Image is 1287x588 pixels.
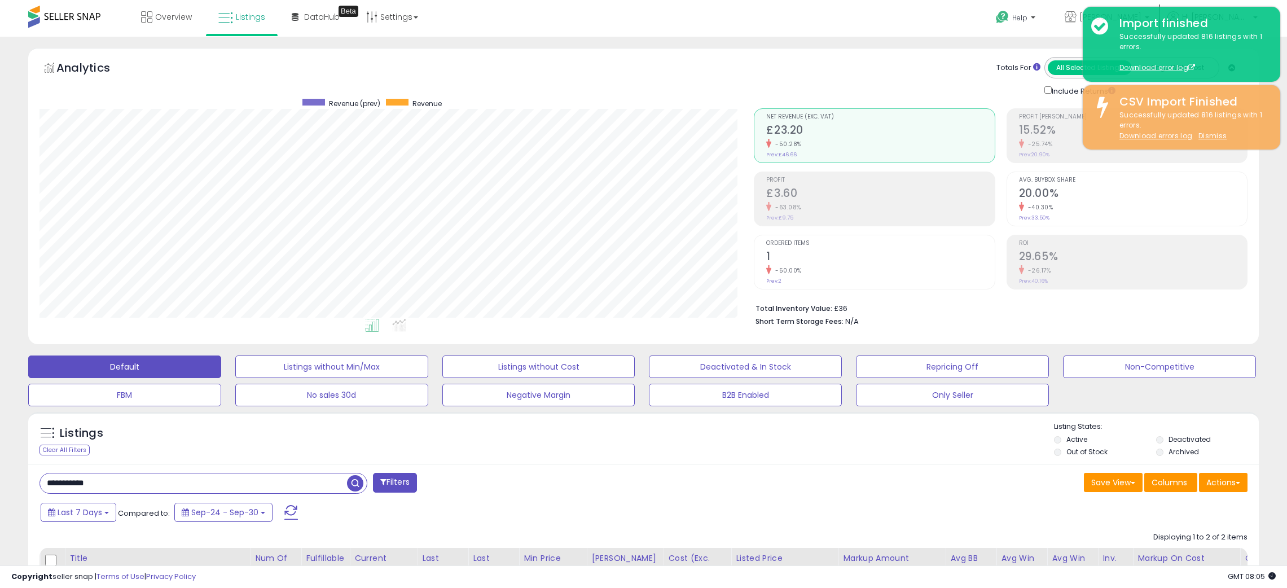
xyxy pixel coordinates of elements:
h2: 20.00% [1019,187,1247,202]
button: Listings without Min/Max [235,356,428,378]
span: N/A [845,316,859,327]
li: £36 [755,301,1239,314]
div: Inv. value [1102,552,1128,576]
button: Save View [1084,473,1143,492]
span: Help [1012,13,1027,23]
span: Profit [766,177,994,183]
small: Prev: £46.66 [766,151,797,158]
h5: Analytics [56,60,132,78]
span: Overview [155,11,192,23]
small: -63.08% [771,203,801,212]
button: Columns [1144,473,1197,492]
div: Cost (Exc. VAT) [668,552,726,576]
div: Markup on Cost [1137,552,1235,564]
span: 2025-10-9 08:05 GMT [1228,571,1276,582]
button: Last 7 Days [41,503,116,522]
span: Profit [PERSON_NAME] [1019,114,1247,120]
button: FBM [28,384,221,406]
small: -25.74% [1024,140,1053,148]
span: DataHub [304,11,340,23]
button: Repricing Off [856,356,1049,378]
button: All Selected Listings [1048,60,1132,75]
h2: £23.20 [766,124,994,139]
div: CSV Import Finished [1111,94,1272,110]
small: -26.17% [1024,266,1051,275]
span: Columns [1152,477,1187,488]
div: Clear All Filters [39,445,90,455]
div: Fulfillable Quantity [306,552,345,576]
div: Tooltip anchor [339,6,358,17]
div: Avg BB Share [950,552,991,576]
a: Help [987,2,1047,37]
span: Revenue (prev) [329,99,380,108]
a: Privacy Policy [146,571,196,582]
div: seller snap | | [11,572,196,582]
small: Prev: £9.75 [766,214,793,221]
span: Net Revenue (Exc. VAT) [766,114,994,120]
button: Listings without Cost [442,356,635,378]
div: Import finished [1111,15,1272,32]
h2: 29.65% [1019,250,1247,265]
span: Last 7 Days [58,507,102,518]
small: -50.00% [771,266,802,275]
button: B2B Enabled [649,384,842,406]
div: Successfully updated 816 listings with 1 errors. [1111,110,1272,142]
button: Actions [1199,473,1248,492]
strong: Copyright [11,571,52,582]
small: Prev: 20.90% [1019,151,1049,158]
a: Terms of Use [96,571,144,582]
span: Sep-24 - Sep-30 [191,507,258,518]
button: Non-Competitive [1063,356,1256,378]
b: Total Inventory Value: [755,304,832,313]
label: Active [1066,435,1087,444]
div: [PERSON_NAME] [591,552,658,564]
span: ROI [1019,240,1247,247]
h2: £3.60 [766,187,994,202]
small: -50.28% [771,140,802,148]
div: Markup Amount [843,552,941,564]
span: Listings [236,11,265,23]
a: Download errors log [1119,131,1192,141]
button: Filters [373,473,417,493]
small: Prev: 40.16% [1019,278,1048,284]
button: Only Seller [856,384,1049,406]
u: Dismiss [1198,131,1227,141]
span: Ordered Items [766,240,994,247]
button: Negative Margin [442,384,635,406]
div: Include Returns [1036,84,1129,97]
button: Default [28,356,221,378]
h5: Listings [60,425,103,441]
b: Short Term Storage Fees: [755,317,844,326]
div: Displaying 1 to 2 of 2 items [1153,532,1248,543]
div: Last Purchase Price [422,552,463,588]
div: Min Price [524,552,582,564]
small: Prev: 2 [766,278,781,284]
label: Out of Stock [1066,447,1108,457]
span: Avg. Buybox Share [1019,177,1247,183]
div: Num of Comp. [255,552,296,576]
div: Avg Win Price [1052,552,1093,576]
div: Totals For [996,63,1040,73]
button: Deactivated & In Stock [649,356,842,378]
a: Download error log [1119,63,1195,72]
span: [PERSON_NAME] [1079,11,1141,23]
span: Compared to: [118,508,170,519]
button: Sep-24 - Sep-30 [174,503,273,522]
p: Listing States: [1054,422,1259,432]
div: Listed Price [736,552,833,564]
div: Current Buybox Price [354,552,412,576]
h2: 15.52% [1019,124,1247,139]
i: Get Help [995,10,1009,24]
small: Prev: 33.50% [1019,214,1049,221]
h2: 1 [766,250,994,265]
label: Deactivated [1169,435,1211,444]
div: Successfully updated 816 listings with 1 errors. [1111,32,1272,73]
div: Ordered Items [1245,552,1286,576]
small: -40.30% [1024,203,1053,212]
span: Revenue [412,99,442,108]
div: Title [69,552,245,564]
button: No sales 30d [235,384,428,406]
div: Avg Win Price 24h. [1001,552,1042,588]
label: Archived [1169,447,1199,457]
